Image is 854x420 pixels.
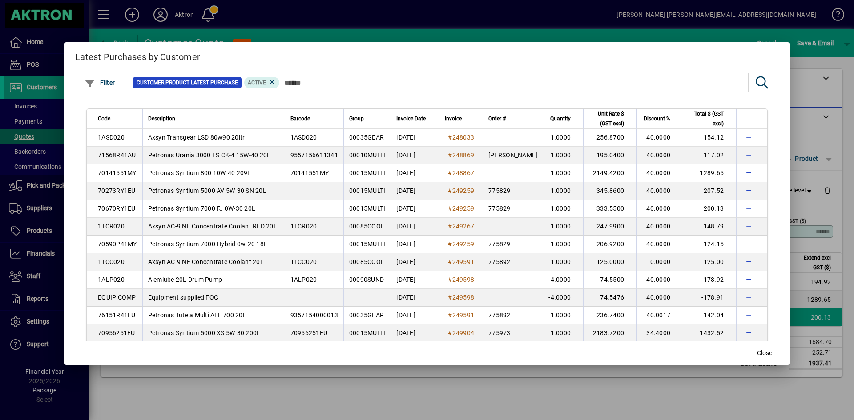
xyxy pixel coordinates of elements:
[636,182,683,200] td: 40.0000
[683,218,736,236] td: 148.79
[543,253,583,271] td: 1.0000
[636,147,683,164] td: 40.0000
[543,324,583,342] td: 1.0000
[445,221,477,231] a: #249267
[448,276,452,283] span: #
[391,324,439,342] td: [DATE]
[636,253,683,271] td: 0.0000
[483,236,543,253] td: 775829
[445,275,477,284] a: #249598
[98,187,136,194] span: 70273RY1EU
[452,240,475,248] span: 249259
[349,169,386,176] span: 00015MULTI
[148,187,266,194] span: Petronas Syntium 5000 AV 5W-30 SN 20L
[543,236,583,253] td: 1.0000
[452,223,475,230] span: 249267
[349,114,364,124] span: Group
[683,271,736,289] td: 178.92
[148,240,268,248] span: Petronas Syntium 7000 Hybrid 0w-20 18L
[483,324,543,342] td: 775973
[583,200,636,218] td: 333.5500
[683,129,736,147] td: 154.12
[349,152,386,159] span: 00010MULTI
[452,205,475,212] span: 249259
[583,289,636,307] td: 74.5476
[391,289,439,307] td: [DATE]
[349,187,386,194] span: 00015MULTI
[290,329,328,336] span: 70956251EU
[452,329,475,336] span: 249904
[148,205,256,212] span: Petronas Syntium 7000 FJ 0W-30 20L
[636,129,683,147] td: 40.0000
[349,223,384,230] span: 00085COOL
[148,329,261,336] span: Petronas Syntium 5000 XS 5W-30 200L
[483,182,543,200] td: 775829
[452,152,475,159] span: 248869
[636,218,683,236] td: 40.0000
[448,258,452,265] span: #
[543,289,583,307] td: -4.0000
[349,240,386,248] span: 00015MULTI
[391,129,439,147] td: [DATE]
[148,276,222,283] span: Alemlube 20L Drum Pump
[642,114,678,124] div: Discount %
[583,147,636,164] td: 195.0400
[689,109,724,128] span: Total $ (GST excl)
[290,276,317,283] span: 1ALP020
[683,253,736,271] td: 125.00
[445,114,462,124] span: Invoice
[636,307,683,324] td: 40.0017
[543,218,583,236] td: 1.0000
[244,77,280,88] mat-chip: Product Activation Status: Active
[448,187,452,194] span: #
[448,329,452,336] span: #
[445,114,477,124] div: Invoice
[757,348,772,358] span: Close
[98,276,125,283] span: 1ALP020
[483,253,543,271] td: 775892
[452,312,475,319] span: 249591
[683,182,736,200] td: 207.52
[445,310,477,320] a: #249591
[644,114,670,124] span: Discount %
[543,182,583,200] td: 1.0000
[349,276,384,283] span: 00090SUND
[290,223,317,230] span: 1TCR020
[583,307,636,324] td: 236.7400
[683,289,736,307] td: -178.91
[483,307,543,324] td: 775892
[349,329,386,336] span: 00015MULTI
[445,204,477,213] a: #249259
[82,75,117,91] button: Filter
[148,223,277,230] span: Axsyn AC-9 NF Concentrate Coolant RED 20L
[448,134,452,141] span: #
[391,271,439,289] td: [DATE]
[452,294,475,301] span: 249598
[543,200,583,218] td: 1.0000
[290,134,317,141] span: 1ASD020
[583,182,636,200] td: 345.8600
[391,307,439,324] td: [DATE]
[543,147,583,164] td: 1.0000
[349,114,386,124] div: Group
[64,42,790,68] h2: Latest Purchases by Customer
[445,186,477,196] a: #249259
[391,253,439,271] td: [DATE]
[448,240,452,248] span: #
[683,164,736,182] td: 1289.65
[148,114,175,124] span: Description
[148,152,271,159] span: Petronas Urania 3000 LS CK-4 15W-40 20L
[550,114,571,124] span: Quantity
[391,200,439,218] td: [DATE]
[391,164,439,182] td: [DATE]
[396,114,434,124] div: Invoice Date
[683,324,736,342] td: 1432.52
[391,236,439,253] td: [DATE]
[448,205,452,212] span: #
[483,200,543,218] td: 775829
[290,152,338,159] span: 9557156611341
[445,168,477,178] a: #248867
[448,312,452,319] span: #
[98,223,125,230] span: 1TCR020
[349,205,386,212] span: 00015MULTI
